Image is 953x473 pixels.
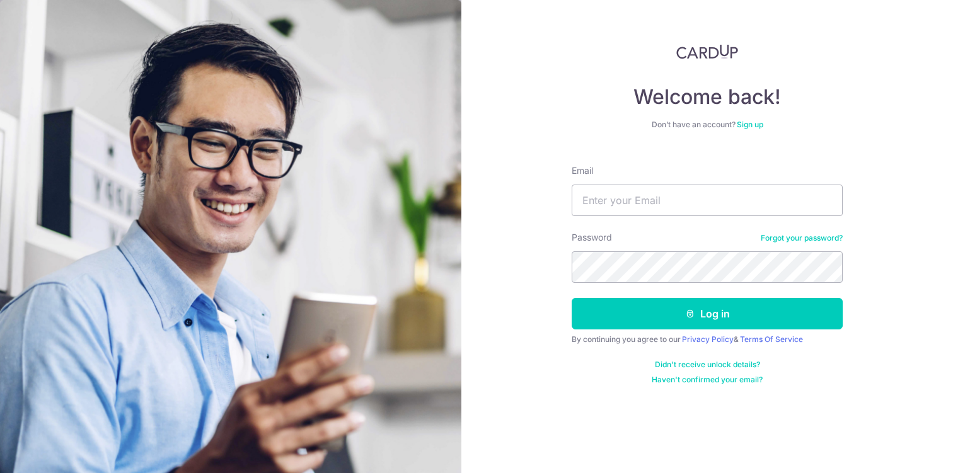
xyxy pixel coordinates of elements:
[572,231,612,244] label: Password
[572,334,843,345] div: By continuing you agree to our &
[652,375,763,385] a: Haven't confirmed your email?
[572,84,843,110] h4: Welcome back!
[572,185,843,216] input: Enter your Email
[740,334,803,344] a: Terms Of Service
[572,164,593,177] label: Email
[572,298,843,329] button: Log in
[572,120,843,130] div: Don’t have an account?
[682,334,734,344] a: Privacy Policy
[737,120,763,129] a: Sign up
[676,44,738,59] img: CardUp Logo
[761,233,843,243] a: Forgot your password?
[655,360,760,370] a: Didn't receive unlock details?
